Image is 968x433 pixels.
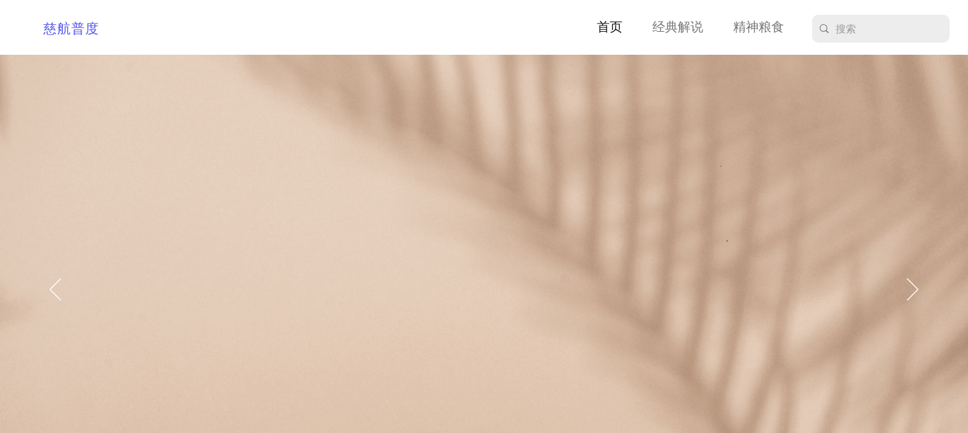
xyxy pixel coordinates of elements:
[577,18,632,38] a: 首页
[632,18,713,38] a: 经典解说
[43,22,99,36] a: 慈航普度
[591,18,629,38] p: 首页
[577,18,794,38] nav: 網址
[713,18,794,38] a: 精神粮食
[50,278,61,302] button: 返回
[907,278,918,302] button: 下一步
[727,18,790,38] p: 精神粮食
[836,15,923,43] input: 搜索
[646,18,710,38] p: 经典解说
